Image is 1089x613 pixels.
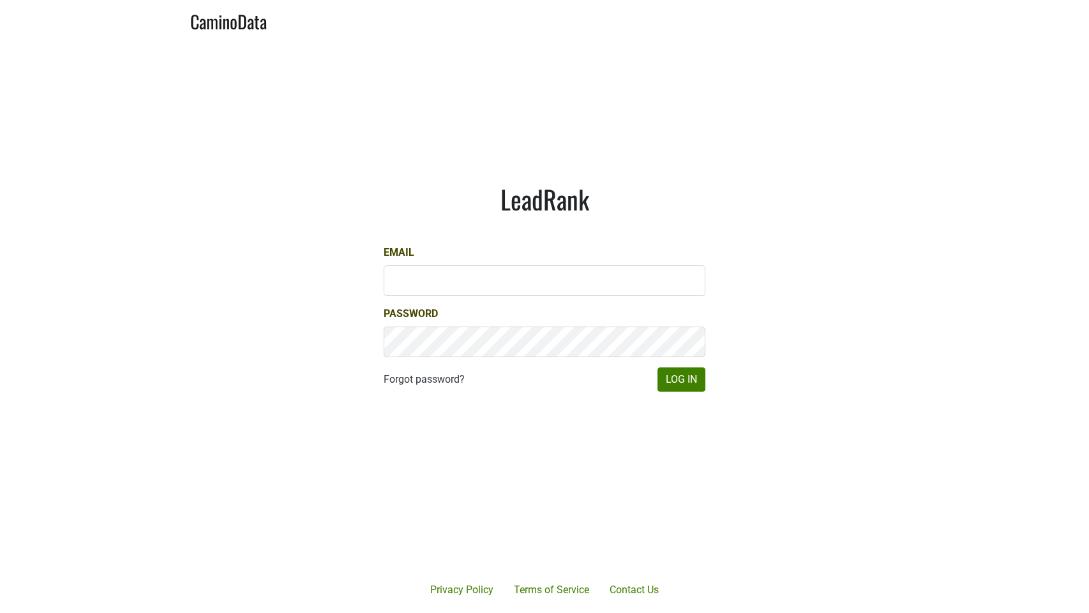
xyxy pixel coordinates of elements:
a: Privacy Policy [420,577,504,603]
button: Log In [657,367,705,392]
a: Forgot password? [384,372,465,387]
label: Password [384,306,438,321]
a: Terms of Service [504,577,599,603]
a: CaminoData [190,5,267,35]
a: Contact Us [599,577,669,603]
h1: LeadRank [384,184,705,214]
label: Email [384,245,414,260]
